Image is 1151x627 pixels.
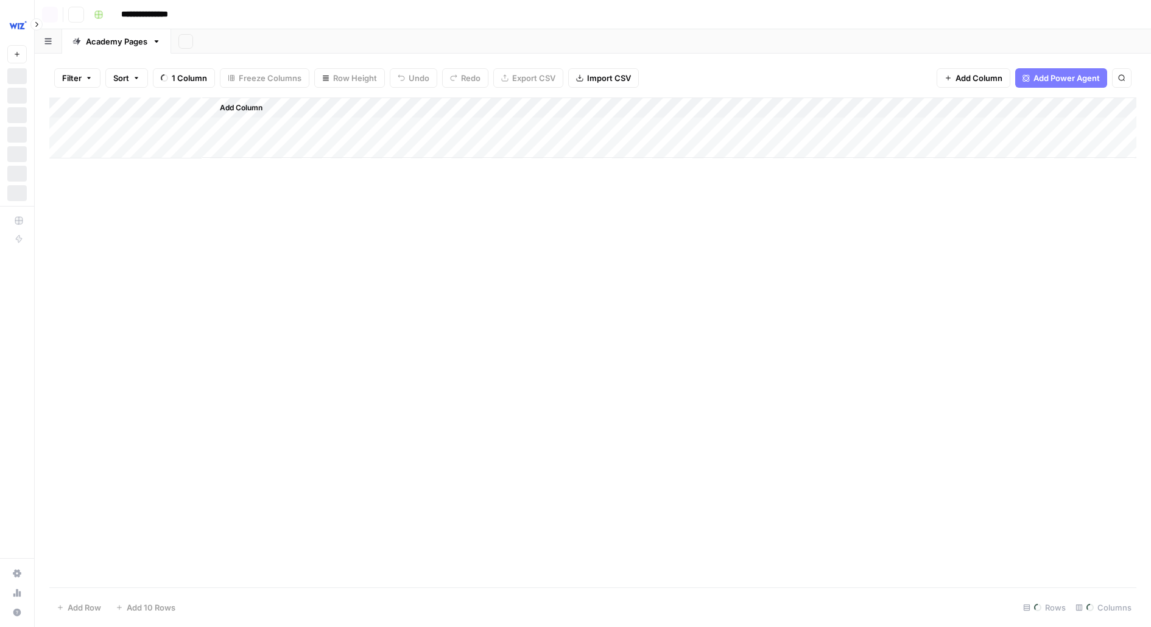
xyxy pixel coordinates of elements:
button: Add Column [937,68,1010,88]
img: Wiz Logo [7,14,29,36]
span: 1 Column [172,72,207,84]
button: Redo [442,68,488,88]
span: Filter [62,72,82,84]
span: Add Column [220,102,262,113]
span: Add 10 Rows [127,601,175,614]
div: Columns [1071,598,1136,617]
button: Undo [390,68,437,88]
span: Add Column [956,72,1002,84]
button: Row Height [314,68,385,88]
button: Help + Support [7,603,27,622]
button: Add Column [204,100,267,116]
span: Row Height [333,72,377,84]
span: Add Row [68,601,101,614]
div: Academy Pages [86,35,147,48]
button: Export CSV [493,68,563,88]
button: Add Power Agent [1015,68,1107,88]
span: Add Power Agent [1033,72,1100,84]
button: Workspace: Wiz [7,10,27,40]
span: Export CSV [512,72,555,84]
a: Settings [7,564,27,583]
button: Filter [54,68,100,88]
span: Sort [113,72,129,84]
span: Redo [461,72,480,84]
button: Sort [105,68,148,88]
button: Import CSV [568,68,639,88]
button: Freeze Columns [220,68,309,88]
a: Usage [7,583,27,603]
span: Undo [409,72,429,84]
a: Academy Pages [62,29,171,54]
span: Freeze Columns [239,72,301,84]
span: Import CSV [587,72,631,84]
button: Add 10 Rows [108,598,183,617]
button: 1 Column [153,68,215,88]
button: Add Row [49,598,108,617]
div: Rows [1018,598,1071,617]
